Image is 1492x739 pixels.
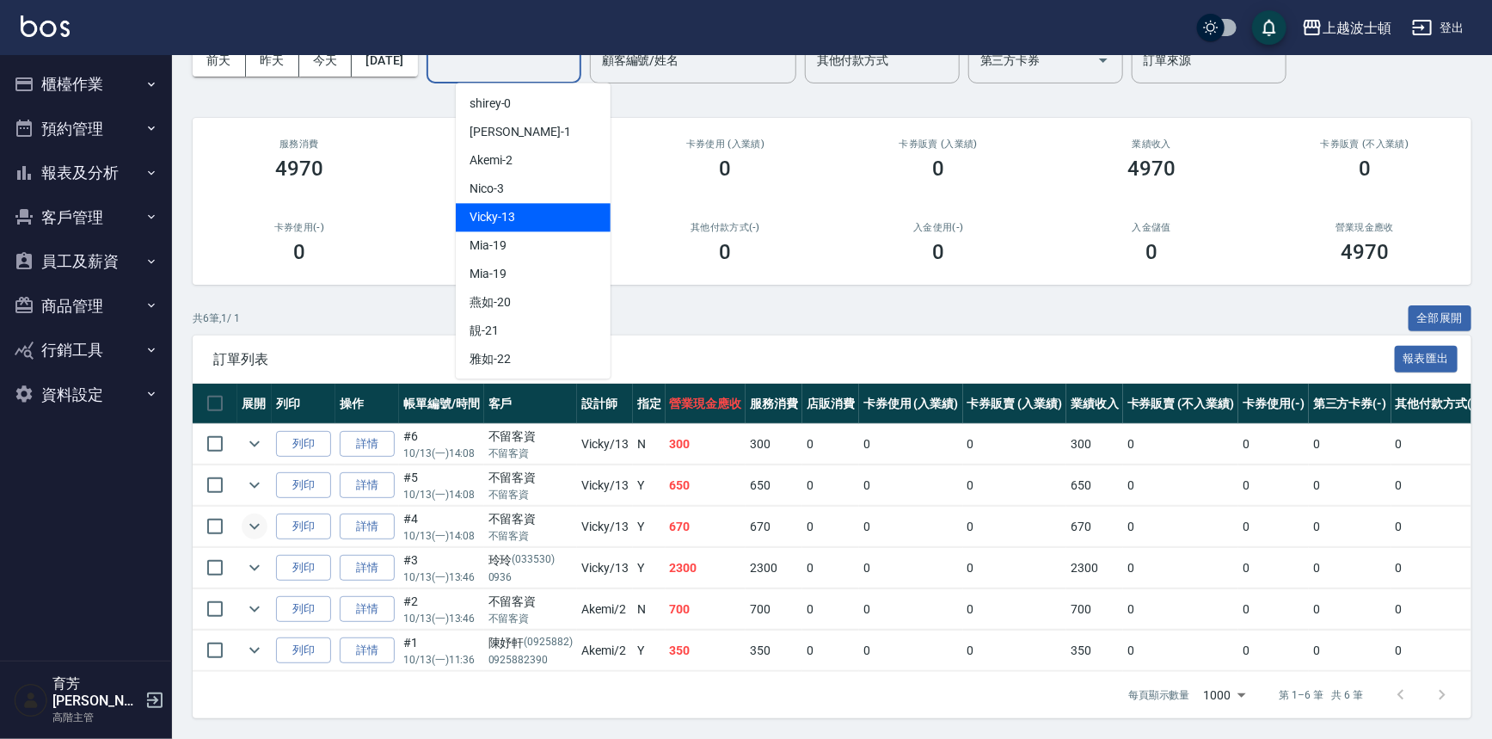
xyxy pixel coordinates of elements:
[963,465,1067,506] td: 0
[237,384,272,424] th: 展開
[1252,10,1286,45] button: save
[666,384,746,424] th: 營業現金應收
[488,593,574,611] div: 不留客資
[340,472,395,499] a: 詳情
[1065,222,1237,233] h2: 入金儲值
[7,239,165,284] button: 員工及薪資
[633,548,666,588] td: Y
[633,507,666,547] td: Y
[470,208,515,226] span: Vicky -13
[746,424,802,465] td: 300
[1065,139,1237,150] h2: 業績收入
[276,637,331,664] button: 列印
[1123,507,1238,547] td: 0
[1391,548,1486,588] td: 0
[746,384,802,424] th: 服務消費
[399,384,484,424] th: 帳單編號/時間
[1309,424,1391,465] td: 0
[577,384,633,424] th: 設計師
[666,548,746,588] td: 2300
[802,589,859,630] td: 0
[340,555,395,582] a: 詳情
[427,222,599,233] h2: 第三方卡券(-)
[1238,548,1309,588] td: 0
[275,157,323,181] h3: 4970
[7,195,165,240] button: 客戶管理
[802,384,859,424] th: 店販消費
[276,431,331,458] button: 列印
[802,631,859,671] td: 0
[488,446,574,461] p: 不留客資
[852,222,1024,233] h2: 入金使用(-)
[1395,350,1458,366] a: 報表匯出
[403,528,480,544] p: 10/13 (一) 14:08
[859,589,963,630] td: 0
[1238,424,1309,465] td: 0
[470,293,511,311] span: 燕如 -20
[470,123,571,141] span: [PERSON_NAME] -1
[1391,589,1486,630] td: 0
[470,180,504,198] span: Nico -3
[963,589,1067,630] td: 0
[1123,631,1238,671] td: 0
[859,384,963,424] th: 卡券使用 (入業績)
[1066,631,1123,671] td: 350
[470,265,507,283] span: Mia -19
[1280,687,1363,703] p: 第 1–6 筆 共 6 筆
[213,222,385,233] h2: 卡券使用(-)
[577,424,633,465] td: Vicky /13
[470,151,513,169] span: Akemi -2
[403,487,480,502] p: 10/13 (一) 14:08
[335,384,399,424] th: 操作
[470,322,499,340] span: 靚 -21
[633,589,666,630] td: N
[488,528,574,544] p: 不留客資
[1123,465,1238,506] td: 0
[1123,589,1238,630] td: 0
[52,675,140,710] h5: 育芳[PERSON_NAME]
[1238,384,1309,424] th: 卡券使用(-)
[242,555,267,581] button: expand row
[488,634,574,652] div: 陳妤軒
[340,596,395,623] a: 詳情
[488,570,574,585] p: 0936
[399,631,484,671] td: #1
[746,631,802,671] td: 350
[272,384,335,424] th: 列印
[1309,631,1391,671] td: 0
[488,510,574,528] div: 不留客資
[666,465,746,506] td: 650
[746,507,802,547] td: 670
[666,631,746,671] td: 350
[470,350,511,368] span: 雅如 -22
[7,284,165,329] button: 商品管理
[276,596,331,623] button: 列印
[802,424,859,465] td: 0
[403,446,480,461] p: 10/13 (一) 14:08
[666,507,746,547] td: 670
[802,465,859,506] td: 0
[1066,424,1123,465] td: 300
[633,465,666,506] td: Y
[7,328,165,373] button: 行銷工具
[21,15,70,37] img: Logo
[932,157,944,181] h3: 0
[1309,384,1391,424] th: 第三方卡券(-)
[399,548,484,588] td: #3
[1128,687,1190,703] p: 每頁顯示數量
[193,311,240,326] p: 共 6 筆, 1 / 1
[1197,672,1252,718] div: 1000
[859,631,963,671] td: 0
[859,465,963,506] td: 0
[488,611,574,626] p: 不留客資
[352,45,417,77] button: [DATE]
[1279,139,1451,150] h2: 卡券販賣 (不入業績)
[640,139,812,150] h2: 卡券使用 (入業績)
[746,548,802,588] td: 2300
[242,637,267,663] button: expand row
[577,631,633,671] td: Akemi /2
[1295,10,1398,46] button: 上越波士頓
[859,507,963,547] td: 0
[720,157,732,181] h3: 0
[470,237,507,255] span: Mia -19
